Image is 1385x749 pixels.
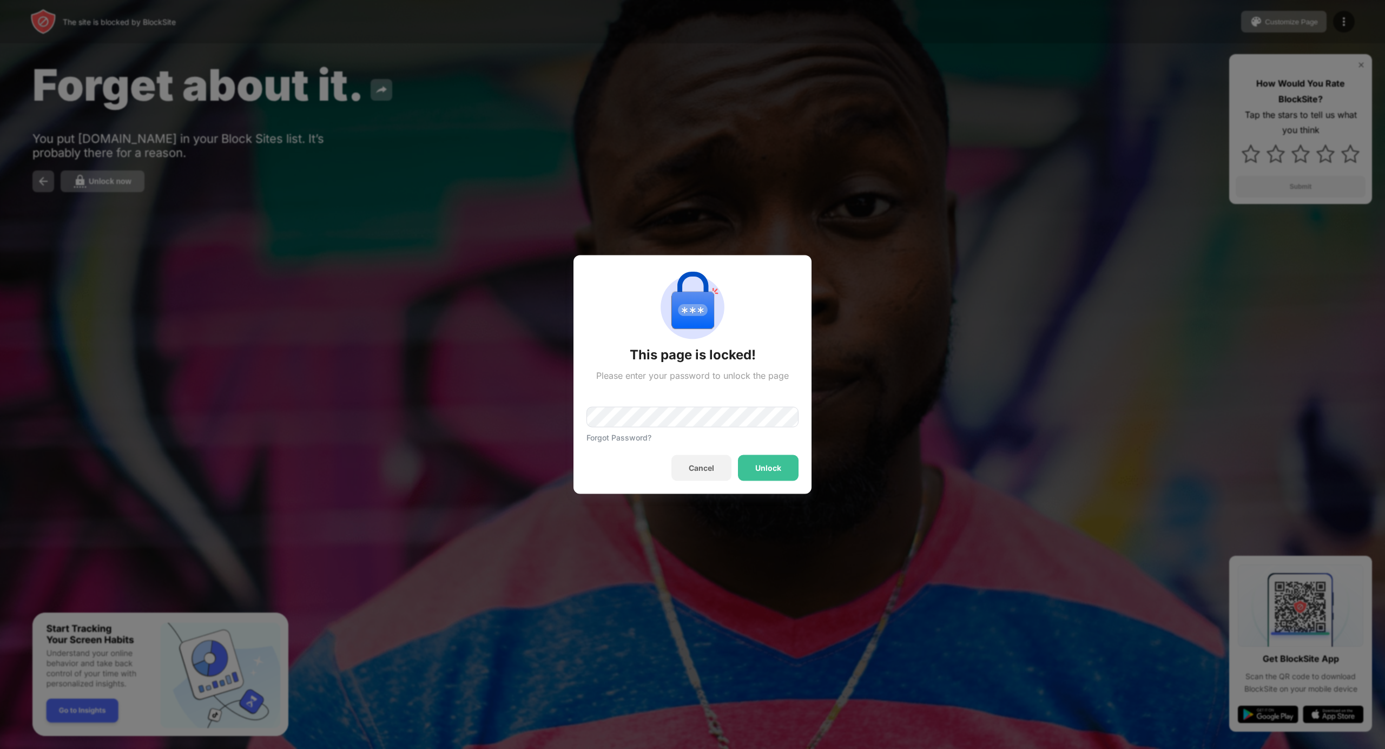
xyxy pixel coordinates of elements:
div: Forgot Password? [586,433,651,442]
div: This page is locked! [630,346,756,364]
div: Cancel [689,464,714,472]
div: Please enter your password to unlock the page [596,370,789,381]
img: password-protection.svg [654,268,731,346]
div: Unlock [755,464,781,472]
